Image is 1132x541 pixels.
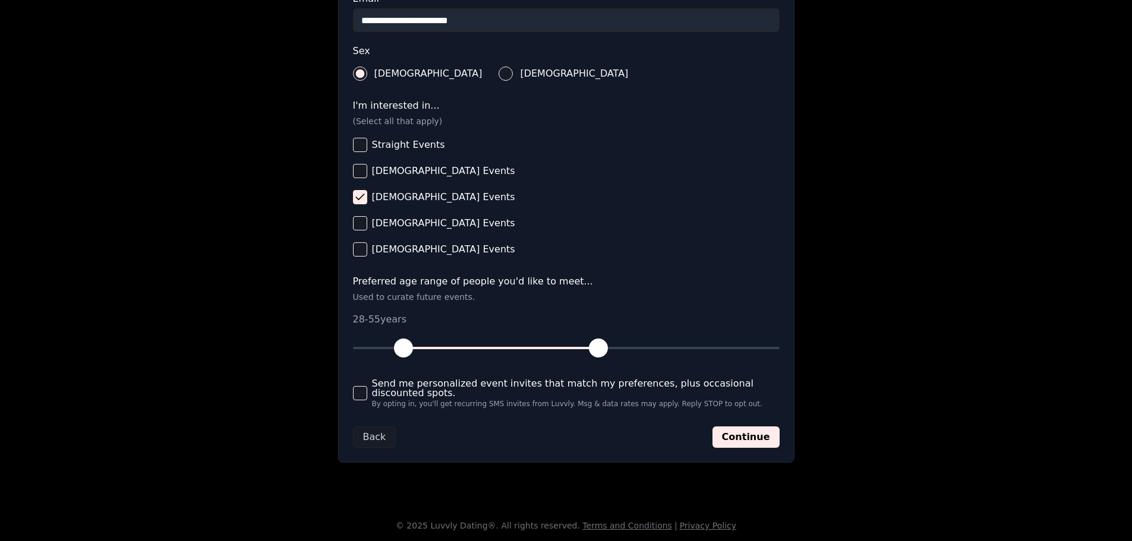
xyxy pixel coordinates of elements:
button: [DEMOGRAPHIC_DATA] Events [353,164,367,178]
p: 28 - 55 years [353,312,780,327]
button: [DEMOGRAPHIC_DATA] [353,67,367,81]
label: Sex [353,46,780,56]
span: Send me personalized event invites that match my preferences, plus occasional discounted spots. [372,379,780,398]
button: [DEMOGRAPHIC_DATA] [499,67,513,81]
span: [DEMOGRAPHIC_DATA] Events [372,192,515,202]
span: [DEMOGRAPHIC_DATA] Events [372,166,515,176]
button: [DEMOGRAPHIC_DATA] Events [353,190,367,204]
label: Preferred age range of people you'd like to meet... [353,277,780,286]
span: | [674,521,677,530]
span: By opting in, you'll get recurring SMS invites from Luvvly. Msg & data rates may apply. Reply STO... [372,400,780,407]
a: Terms and Conditions [582,521,672,530]
span: [DEMOGRAPHIC_DATA] [520,69,628,78]
button: Send me personalized event invites that match my preferences, plus occasional discounted spots.By... [353,386,367,400]
button: Straight Events [353,138,367,152]
p: (Select all that apply) [353,115,780,127]
p: Used to curate future events. [353,291,780,303]
button: [DEMOGRAPHIC_DATA] Events [353,216,367,230]
a: Privacy Policy [680,521,736,530]
span: Straight Events [372,140,445,150]
button: Back [353,426,396,448]
label: I'm interested in... [353,101,780,110]
button: [DEMOGRAPHIC_DATA] Events [353,242,367,257]
span: [DEMOGRAPHIC_DATA] Events [372,245,515,254]
span: [DEMOGRAPHIC_DATA] [374,69,483,78]
button: Continue [712,426,780,448]
span: [DEMOGRAPHIC_DATA] Events [372,219,515,228]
